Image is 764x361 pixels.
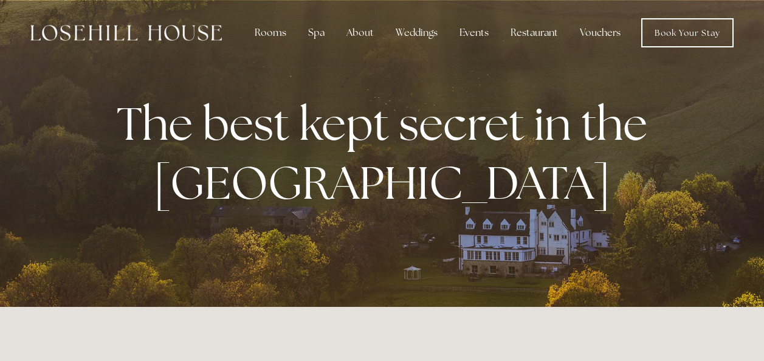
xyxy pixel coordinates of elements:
div: Spa [298,21,334,45]
img: Losehill House [30,25,222,41]
div: Rooms [245,21,296,45]
a: Book Your Stay [641,18,734,47]
div: About [337,21,384,45]
strong: The best kept secret in the [GEOGRAPHIC_DATA] [117,94,657,213]
a: Vouchers [570,21,630,45]
div: Weddings [386,21,447,45]
div: Events [450,21,498,45]
div: Restaurant [501,21,568,45]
